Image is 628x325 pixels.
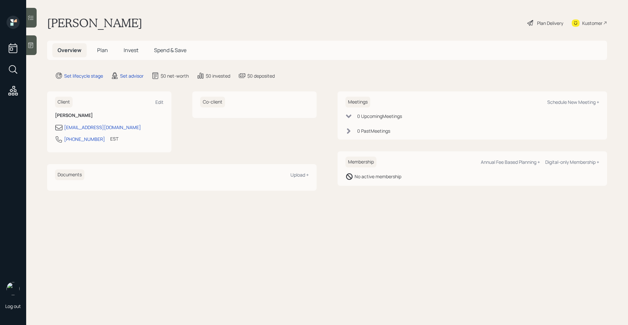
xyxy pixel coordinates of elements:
div: Set advisor [120,72,144,79]
h6: Documents [55,169,84,180]
div: Edit [155,99,164,105]
div: 0 Upcoming Meeting s [357,113,402,120]
div: Set lifecycle stage [64,72,103,79]
div: Plan Delivery [537,20,563,27]
h1: [PERSON_NAME] [47,16,142,30]
span: Plan [97,47,108,54]
div: $0 invested [206,72,230,79]
div: [EMAIL_ADDRESS][DOMAIN_NAME] [64,124,141,131]
img: retirable_logo.png [7,282,20,295]
h6: Client [55,97,73,107]
div: Log out [5,303,21,309]
div: $0 net-worth [161,72,189,79]
span: Spend & Save [154,47,186,54]
div: Schedule New Meeting + [547,99,599,105]
div: EST [110,135,118,142]
h6: Meetings [345,97,370,107]
div: Upload + [290,172,309,178]
div: $0 deposited [247,72,275,79]
h6: [PERSON_NAME] [55,113,164,118]
span: Overview [58,47,81,54]
div: 0 Past Meeting s [357,127,390,134]
div: Annual Fee Based Planning + [481,159,540,165]
div: Digital-only Membership + [545,159,599,165]
h6: Co-client [200,97,225,107]
h6: Membership [345,157,376,167]
div: [PHONE_NUMBER] [64,136,105,143]
div: Kustomer [582,20,602,27]
span: Invest [124,47,138,54]
div: No active membership [355,173,401,180]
